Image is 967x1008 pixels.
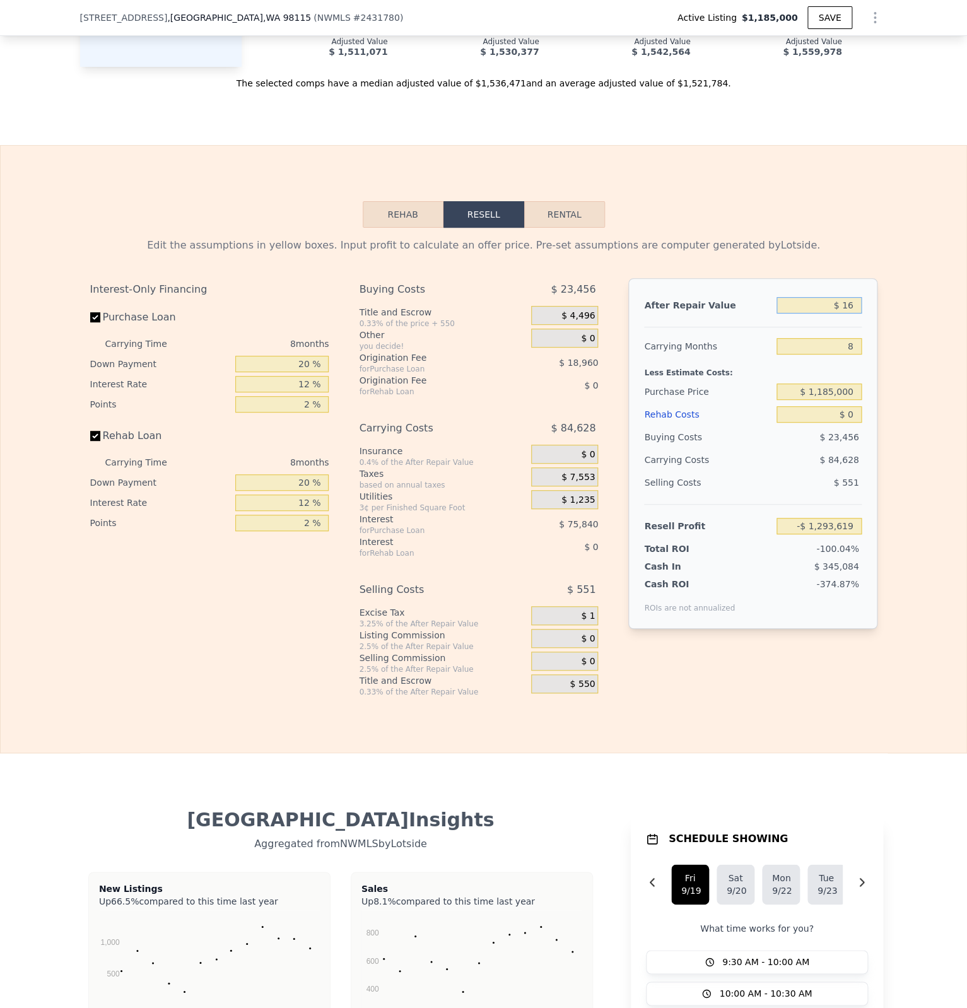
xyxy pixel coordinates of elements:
span: $ 84,628 [551,417,595,440]
div: Taxes [359,467,526,480]
button: Sat9/20 [717,864,754,905]
div: Cash In [644,560,723,573]
span: 10:00 AM - 10:30 AM [719,987,812,1000]
button: Rehab [363,201,443,228]
label: Purchase Loan [90,306,231,329]
div: Utilities [359,490,526,503]
div: 8 months [192,452,329,472]
div: Selling Costs [359,578,500,601]
div: Sat [727,872,744,884]
div: Excise Tax [359,606,526,619]
div: for Purchase Loan [359,364,500,374]
div: Buying Costs [644,426,771,448]
button: Fri9/19 [671,864,709,905]
div: Down Payment [90,354,231,374]
span: $ 0 [581,333,595,344]
div: Carrying Costs [359,417,500,440]
div: Points [90,513,231,533]
div: Up compared to this time last year [99,895,320,903]
div: Origination Fee [359,351,500,364]
input: Purchase Loan [90,312,100,322]
div: Rehab Costs [644,403,771,426]
div: Carrying Time [105,334,187,354]
span: $ 75,840 [559,519,598,529]
div: Interest-Only Financing [90,278,329,301]
div: Less Estimate Costs: [644,358,861,380]
span: $ 551 [567,578,596,601]
div: After Repair Value [644,294,771,317]
span: $ 550 [570,679,595,690]
button: Tue9/23 [807,864,845,905]
div: you decide! [359,341,526,351]
div: [GEOGRAPHIC_DATA] Insights [90,809,592,831]
div: for Rehab Loan [359,387,500,397]
div: based on annual taxes [359,480,526,490]
div: for Purchase Loan [359,525,500,536]
text: 400 [366,985,378,993]
div: Fri [681,872,699,884]
p: What time works for you? [646,922,868,935]
div: 8 months [192,334,329,354]
div: Carrying Months [644,335,771,358]
span: $ 7,553 [561,472,595,483]
div: Aggregated from NWMLS by Lotside [90,831,592,852]
div: 0.4% of the After Repair Value [359,457,526,467]
div: Origination Fee [359,374,500,387]
div: Selling Costs [644,471,771,494]
div: The selected comps have a median adjusted value of $1,536,471 and an average adjusted value of $1... [80,67,888,90]
div: 3.25% of the After Repair Value [359,619,526,629]
span: $ 0 [581,633,595,645]
div: 9/19 [681,884,699,897]
div: Mon [772,872,790,884]
div: Points [90,394,231,414]
span: $1,185,000 [742,11,798,24]
span: $ 1 [581,611,595,622]
text: 500 [107,969,119,978]
div: Edit the assumptions in yellow boxes. Input profit to calculate an offer price. Pre-set assumptio... [90,238,877,253]
div: Interest [359,536,500,548]
div: Adjusted Value [560,37,691,47]
div: Tue [818,872,835,884]
span: $ 1,235 [561,495,595,506]
button: 10:00 AM - 10:30 AM [646,982,868,1005]
div: 3¢ per Finished Square Foot [359,503,526,513]
div: 9/22 [772,884,790,897]
span: $ 0 [581,449,595,460]
button: SAVE [807,6,852,29]
div: Buying Costs [359,278,500,301]
div: Down Payment [90,472,231,493]
span: -374.87% [816,579,859,589]
button: Show Options [862,5,888,30]
div: 2.5% of the After Repair Value [359,664,526,674]
span: $ 84,628 [819,455,859,465]
div: Total ROI [644,542,723,555]
button: Rental [524,201,605,228]
span: 66.5% [111,896,139,906]
span: # 2431780 [353,13,400,23]
span: $ 1,559,978 [783,47,841,57]
span: [STREET_ADDRESS] [80,11,168,24]
div: Purchase Price [644,380,771,403]
span: $ 1,530,377 [480,47,539,57]
div: ( ) [314,11,403,24]
div: 0.33% of the After Repair Value [359,687,526,697]
div: Adjusted Value [257,37,388,47]
div: Carrying Time [105,452,187,472]
input: Rehab Loan [90,431,100,441]
div: Cash ROI [644,578,735,590]
text: 800 [366,928,378,937]
button: 9:30 AM - 10:00 AM [646,950,868,974]
div: 0.33% of the price + 550 [359,319,526,329]
div: for Rehab Loan [359,548,500,558]
span: -100.04% [816,544,859,554]
span: 9:30 AM - 10:00 AM [722,956,809,968]
div: New Listings [99,882,320,895]
span: $ 0 [581,656,595,667]
text: 600 [366,956,378,965]
span: $ 23,456 [551,278,595,301]
div: Title and Escrow [359,306,526,319]
div: Title and Escrow [359,674,526,687]
div: ROIs are not annualized [644,590,735,613]
div: Interest Rate [90,493,231,513]
span: Active Listing [677,11,742,24]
